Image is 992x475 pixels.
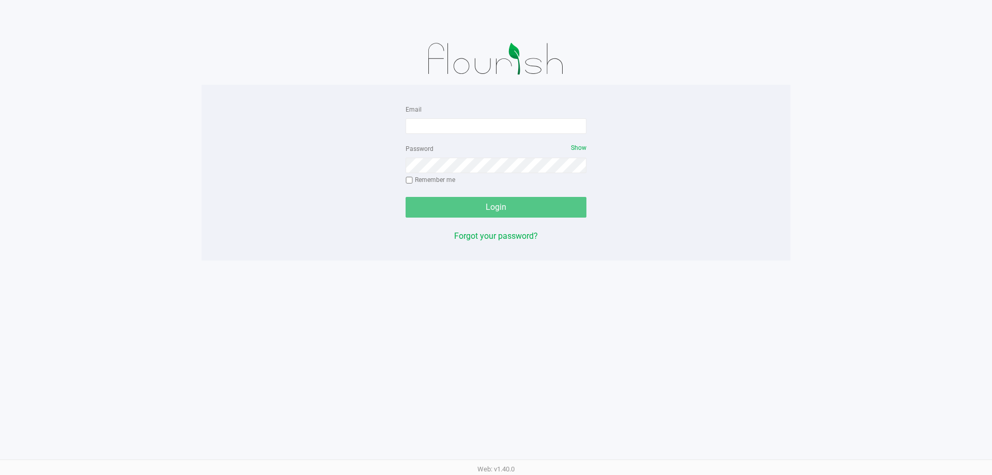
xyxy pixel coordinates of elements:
label: Email [406,105,422,114]
label: Password [406,144,433,154]
button: Forgot your password? [454,230,538,242]
input: Remember me [406,177,413,184]
span: Web: v1.40.0 [477,465,515,473]
span: Show [571,144,586,151]
label: Remember me [406,175,455,185]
